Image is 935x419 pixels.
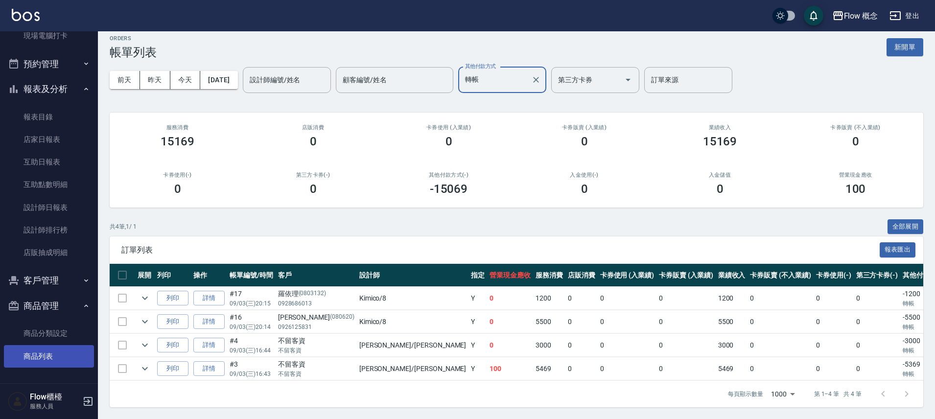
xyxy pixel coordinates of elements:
th: 第三方卡券(-) [854,264,901,287]
button: Open [620,72,636,88]
p: 0928686013 [278,299,354,308]
td: #17 [227,287,276,310]
h3: 帳單列表 [110,46,157,59]
td: 0 [565,357,598,380]
a: 商品分類設定 [4,322,94,345]
button: 登出 [886,7,923,25]
a: 店販抽成明細 [4,241,94,264]
button: 列印 [157,314,188,329]
td: 0 [814,310,854,333]
td: 5469 [533,357,565,380]
span: 訂單列表 [121,245,880,255]
h3: 0 [445,135,452,148]
a: 互助點數明細 [4,173,94,196]
button: 前天 [110,71,140,89]
a: 商品列表 [4,345,94,368]
td: 0 [656,310,716,333]
th: 客戶 [276,264,357,287]
button: expand row [138,291,152,305]
button: 今天 [170,71,201,89]
a: 詳情 [193,361,225,376]
td: [PERSON_NAME] /[PERSON_NAME] [357,357,469,380]
h2: 業績收入 [664,124,776,131]
button: 客戶管理 [4,268,94,293]
h3: 0 [174,182,181,196]
th: 卡券販賣 (入業績) [656,264,716,287]
a: 詳情 [193,314,225,329]
th: 店販消費 [565,264,598,287]
td: 0 [565,334,598,357]
h2: ORDERS [110,35,157,42]
h3: 0 [310,135,317,148]
button: 預約管理 [4,51,94,77]
td: #4 [227,334,276,357]
td: 0 [565,287,598,310]
h2: 卡券販賣 (入業績) [528,124,640,131]
button: expand row [138,338,152,352]
h3: 0 [717,182,724,196]
h3: 15169 [703,135,737,148]
button: 商品管理 [4,293,94,319]
p: 每頁顯示數量 [728,390,763,398]
h2: 卡券販賣 (不入業績) [799,124,912,131]
td: 0 [565,310,598,333]
div: 不留客資 [278,359,354,370]
td: 0 [598,310,657,333]
a: 現場電腦打卡 [4,24,94,47]
p: 09/03 (三) 16:43 [230,370,273,378]
h2: 其他付款方式(-) [393,172,505,178]
button: 昨天 [140,71,170,89]
td: 0 [598,334,657,357]
th: 操作 [191,264,227,287]
td: 0 [854,310,901,333]
p: 09/03 (三) 20:14 [230,323,273,331]
td: #3 [227,357,276,380]
div: 1000 [767,381,798,407]
td: 0 [854,357,901,380]
td: #16 [227,310,276,333]
p: 不留客資 [278,346,354,355]
h2: 第三方卡券(-) [257,172,369,178]
th: 營業現金應收 [487,264,533,287]
td: 0 [656,287,716,310]
p: (0803132) [299,289,327,299]
td: 0 [598,357,657,380]
td: Y [468,334,487,357]
td: 0 [748,310,813,333]
a: 設計師日報表 [4,196,94,219]
td: 0 [854,334,901,357]
th: 卡券使用 (入業績) [598,264,657,287]
button: expand row [138,361,152,376]
div: Flow 概念 [844,10,878,22]
p: 09/03 (三) 16:44 [230,346,273,355]
div: [PERSON_NAME] [278,312,354,323]
td: 0 [748,357,813,380]
td: 1200 [716,287,748,310]
h3: 0 [852,135,859,148]
button: 新開單 [887,38,923,56]
h2: 入金使用(-) [528,172,640,178]
td: 100 [487,357,533,380]
p: 不留客資 [278,370,354,378]
th: 設計師 [357,264,469,287]
td: 0 [854,287,901,310]
p: 0926125831 [278,323,354,331]
th: 業績收入 [716,264,748,287]
td: Y [468,310,487,333]
a: 新開單 [887,42,923,51]
a: 店家日報表 [4,128,94,151]
td: 0 [598,287,657,310]
td: 0 [656,357,716,380]
button: Clear [529,73,543,87]
td: 0 [656,334,716,357]
h2: 卡券使用(-) [121,172,234,178]
td: Y [468,357,487,380]
img: Logo [12,9,40,21]
a: 詳情 [193,291,225,306]
td: [PERSON_NAME] /[PERSON_NAME] [357,334,469,357]
td: 0 [748,287,813,310]
td: 5500 [716,310,748,333]
h2: 店販消費 [257,124,369,131]
td: Y [468,287,487,310]
a: 互助日報表 [4,151,94,173]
